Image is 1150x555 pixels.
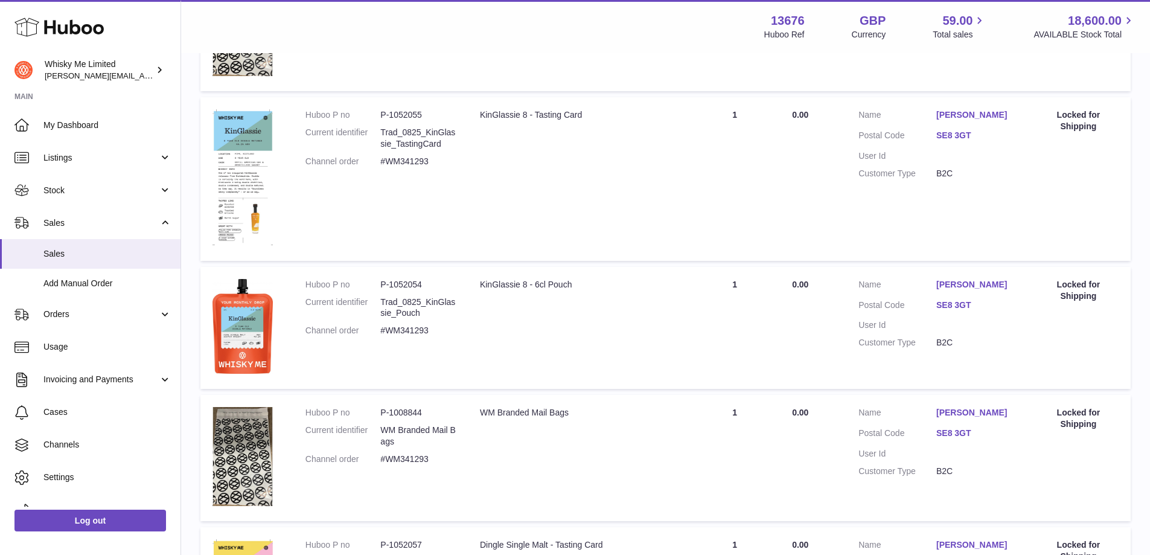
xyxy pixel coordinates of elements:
dt: Postal Code [858,130,936,144]
div: Locked for Shipping [1038,109,1119,132]
span: Total sales [933,29,986,40]
span: 0.00 [792,540,808,550]
dt: Huboo P no [305,109,381,121]
dd: Trad_0825_KinGlassie_Pouch [380,297,456,319]
span: 59.00 [942,13,973,29]
dt: Current identifier [305,127,381,150]
dt: Postal Code [858,428,936,442]
a: SE8 3GT [936,130,1014,141]
dt: Channel order [305,156,381,167]
td: 1 [689,267,780,390]
div: WM Branded Mail Bags [480,407,677,419]
dt: Channel order [305,325,381,336]
span: Usage [43,341,171,353]
span: My Dashboard [43,120,171,131]
dd: P-1052054 [380,279,456,290]
dt: Postal Code [858,300,936,314]
dd: Trad_0825_KinGlassie_TastingCard [380,127,456,150]
dd: #WM341293 [380,156,456,167]
div: Locked for Shipping [1038,407,1119,430]
div: Currency [852,29,886,40]
dt: Name [858,109,936,124]
dt: Huboo P no [305,407,381,419]
td: 1 [689,395,780,521]
dt: Name [858,279,936,294]
dt: User Id [858,448,936,460]
span: Returns [43,504,171,516]
span: [PERSON_NAME][EMAIL_ADDRESS][DOMAIN_NAME] [45,71,242,80]
dt: Current identifier [305,425,381,448]
div: Dingle Single Malt - Tasting Card [480,539,677,551]
img: 1725358317.png [212,407,273,506]
dt: Huboo P no [305,279,381,290]
img: 1752740557.jpg [212,279,273,374]
a: SE8 3GT [936,428,1014,439]
dd: B2C [936,337,1014,348]
div: KinGlassie 8 - 6cl Pouch [480,279,677,290]
a: Log out [14,510,166,531]
img: frances@whiskyshop.com [14,61,33,79]
dt: Name [858,539,936,554]
a: [PERSON_NAME] [936,539,1014,551]
dt: Customer Type [858,466,936,477]
span: Cases [43,406,171,418]
span: Listings [43,152,159,164]
dd: P-1052057 [380,539,456,551]
a: [PERSON_NAME] [936,407,1014,419]
span: Add Manual Order [43,278,171,289]
span: 18,600.00 [1068,13,1122,29]
dt: Name [858,407,936,422]
div: Locked for Shipping [1038,279,1119,302]
span: Sales [43,248,171,260]
td: 1 [689,97,780,261]
a: [PERSON_NAME] [936,109,1014,121]
dt: User Id [858,319,936,331]
div: Huboo Ref [764,29,805,40]
a: [PERSON_NAME] [936,279,1014,290]
span: 0.00 [792,408,808,417]
dd: P-1052055 [380,109,456,121]
span: AVAILABLE Stock Total [1033,29,1136,40]
a: 59.00 Total sales [933,13,986,40]
strong: GBP [860,13,886,29]
span: Orders [43,309,159,320]
dt: Huboo P no [305,539,381,551]
span: 0.00 [792,280,808,289]
div: KinGlassie 8 - Tasting Card [480,109,677,121]
dt: Current identifier [305,297,381,319]
span: Sales [43,217,159,229]
dt: Channel order [305,454,381,465]
a: 18,600.00 AVAILABLE Stock Total [1033,13,1136,40]
span: Invoicing and Payments [43,374,159,385]
dd: #WM341293 [380,325,456,336]
img: 1752740623.png [212,109,273,246]
a: SE8 3GT [936,300,1014,311]
dd: B2C [936,466,1014,477]
span: 0.00 [792,110,808,120]
span: Stock [43,185,159,196]
dd: B2C [936,168,1014,179]
span: Channels [43,439,171,451]
dt: Customer Type [858,168,936,179]
dt: User Id [858,150,936,162]
dd: P-1008844 [380,407,456,419]
div: Whisky Me Limited [45,59,153,82]
dd: WM Branded Mail Bags [380,425,456,448]
span: Settings [43,472,171,483]
dd: #WM341293 [380,454,456,465]
dt: Customer Type [858,337,936,348]
strong: 13676 [771,13,805,29]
